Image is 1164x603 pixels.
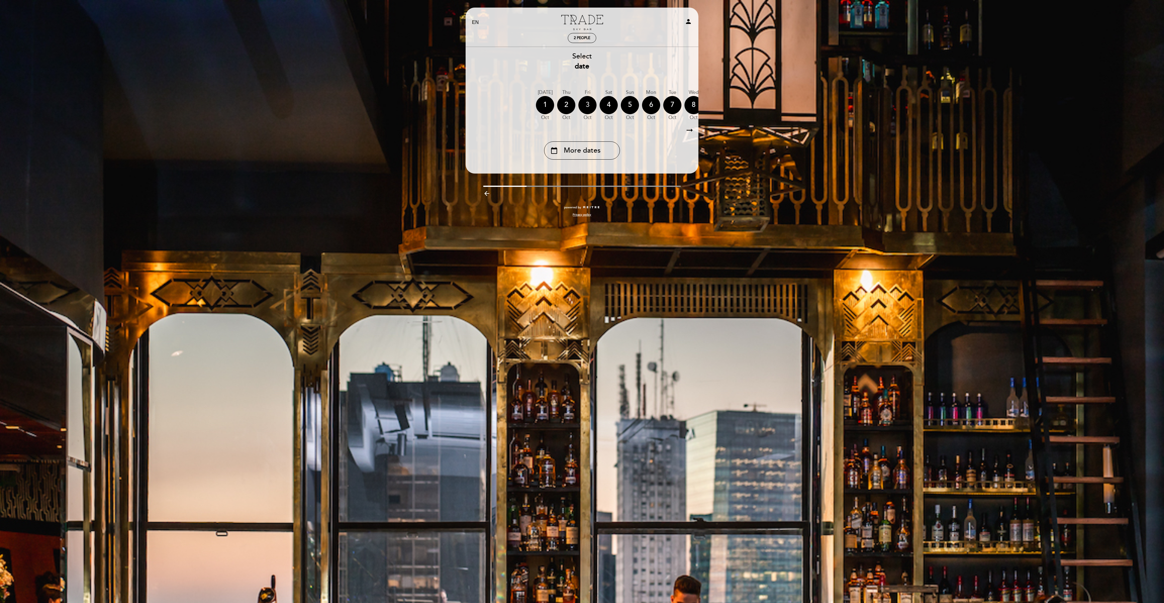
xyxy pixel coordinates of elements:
div: Select [465,51,699,71]
div: Oct [557,114,575,121]
a: Privacy policy [573,213,591,217]
div: Sun [621,89,639,96]
div: Oct [642,114,660,121]
div: 5 [621,96,639,114]
span: More dates [564,146,600,156]
div: Oct [578,114,597,121]
button: person [685,18,692,27]
a: powered by [564,205,600,210]
div: 8 [684,96,703,114]
div: 2 [557,96,575,114]
i: arrow_right_alt [685,124,694,137]
div: Oct [536,114,554,121]
i: person [685,18,692,25]
div: Sat [600,89,618,96]
b: date [575,62,589,71]
i: arrow_backward [483,190,490,197]
i: calendar_today [550,145,558,156]
div: Thu [557,89,575,96]
div: 6 [642,96,660,114]
div: Wed [684,89,703,96]
div: Oct [621,114,639,121]
div: 1 [536,96,554,114]
div: Oct [600,114,618,121]
img: MEITRE [583,206,600,209]
div: Oct [684,114,703,121]
div: Fri [578,89,597,96]
div: Oct [663,114,681,121]
span: 2 people [574,36,590,40]
div: 3 [578,96,597,114]
div: [DATE] [536,89,554,96]
span: powered by [564,205,581,210]
div: 4 [600,96,618,114]
div: 7 [663,96,681,114]
div: Mon [642,89,660,96]
a: Trade Sky Bar [544,14,620,31]
div: Tue [663,89,681,96]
